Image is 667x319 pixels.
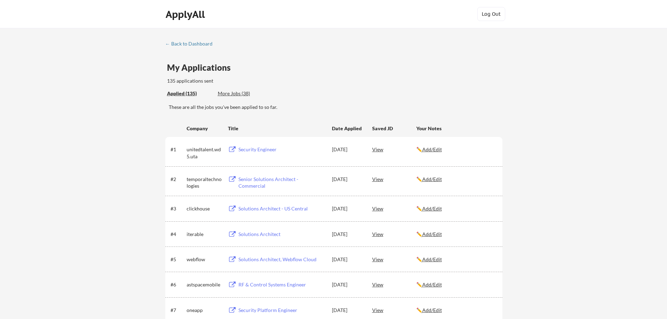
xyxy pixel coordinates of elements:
div: More Jobs (38) [218,90,269,97]
div: #6 [171,281,184,288]
div: iterable [187,231,222,238]
div: These are all the jobs you've been applied to so far. [169,104,502,111]
div: [DATE] [332,146,363,153]
u: Add/Edit [422,176,442,182]
div: These are all the jobs you've been applied to so far. [167,90,213,97]
div: astspacemobile [187,281,222,288]
div: Senior Solutions Architect - Commercial [238,176,325,189]
div: [DATE] [332,231,363,238]
u: Add/Edit [422,206,442,211]
div: #1 [171,146,184,153]
div: View [372,253,416,265]
div: View [372,228,416,240]
div: #5 [171,256,184,263]
div: unitedtalent.wd5.uta [187,146,222,160]
div: Security Platform Engineer [238,307,325,314]
div: [DATE] [332,281,363,288]
div: #7 [171,307,184,314]
div: ✏️ [416,231,496,238]
div: [DATE] [332,205,363,212]
div: View [372,278,416,291]
u: Add/Edit [422,307,442,313]
div: Title [228,125,325,132]
div: These are job applications we think you'd be a good fit for, but couldn't apply you to automatica... [218,90,269,97]
div: temporaltechnologies [187,176,222,189]
u: Add/Edit [422,146,442,152]
div: #3 [171,205,184,212]
div: ✏️ [416,256,496,263]
div: Solutions Architect, Webflow Cloud [238,256,325,263]
div: [DATE] [332,256,363,263]
div: #2 [171,176,184,183]
div: View [372,202,416,215]
div: ← Back to Dashboard [165,41,218,46]
div: Solutions Architect [238,231,325,238]
div: View [372,304,416,316]
div: ApplyAll [166,8,207,20]
div: RF & Control Systems Engineer [238,281,325,288]
div: webflow [187,256,222,263]
a: ← Back to Dashboard [165,41,218,48]
div: Security Engineer [238,146,325,153]
div: [DATE] [332,307,363,314]
div: ✏️ [416,281,496,288]
div: clickhouse [187,205,222,212]
div: View [372,173,416,185]
div: ✏️ [416,176,496,183]
button: Log Out [477,7,505,21]
div: oneapp [187,307,222,314]
div: ✏️ [416,307,496,314]
u: Add/Edit [422,282,442,287]
div: #4 [171,231,184,238]
div: ✏️ [416,146,496,153]
div: My Applications [167,63,236,72]
div: Saved JD [372,122,416,134]
div: 135 applications sent [167,77,303,84]
div: Company [187,125,222,132]
div: Date Applied [332,125,363,132]
u: Add/Edit [422,231,442,237]
div: View [372,143,416,155]
u: Add/Edit [422,256,442,262]
div: Your Notes [416,125,496,132]
div: ✏️ [416,205,496,212]
div: [DATE] [332,176,363,183]
div: Solutions Architect - US Central [238,205,325,212]
div: Applied (135) [167,90,213,97]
